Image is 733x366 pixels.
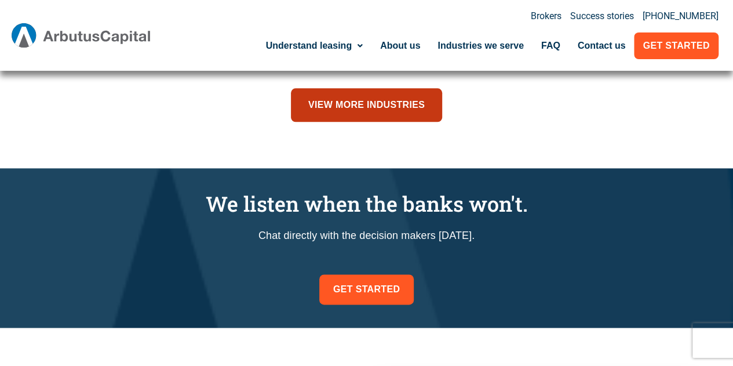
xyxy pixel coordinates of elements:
[37,228,697,244] p: Chat directly with the decision makers [DATE].
[371,32,429,59] a: About us
[291,88,442,122] a: View more industries
[569,32,634,59] a: Contact us
[308,97,425,113] span: View more industries
[319,274,414,305] a: Get Started
[37,191,697,216] h3: We listen when the banks won't.
[333,281,400,298] span: Get Started
[257,32,371,59] a: Understand leasing
[429,32,533,59] a: Industries we serve
[531,12,561,21] a: Brokers
[570,12,634,21] a: Success stories
[533,32,569,59] a: FAQ
[643,12,719,21] a: [PHONE_NUMBER]
[634,32,718,59] a: Get Started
